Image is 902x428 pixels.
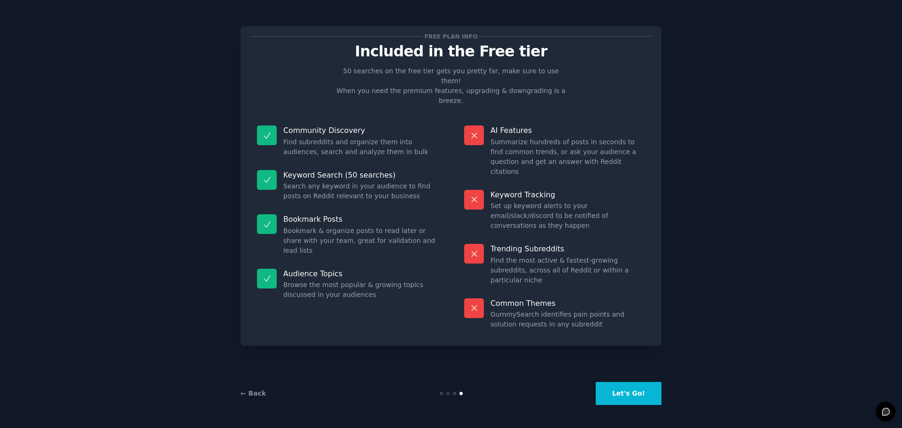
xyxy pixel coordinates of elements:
p: Audience Topics [283,269,438,279]
p: Included in the Free tier [250,43,652,60]
p: 50 searches on the free tier gets you pretty far, make sure to use them! When you need the premiu... [333,66,569,106]
dd: Summarize hundreds of posts in seconds to find common trends, or ask your audience a question and... [490,137,645,177]
dd: Search any keyword in your audience to find posts on Reddit relevant to your business [283,181,438,201]
dd: Set up keyword alerts to your email/slack/discord to be notified of conversations as they happen [490,201,645,231]
dd: Browse the most popular & growing topics discussed in your audiences [283,280,438,300]
dd: Bookmark & organize posts to read later or share with your team, great for validation and lead lists [283,226,438,256]
span: Free plan info [423,31,479,41]
p: Community Discovery [283,125,438,135]
dd: GummySearch identifies pain points and solution requests in any subreddit [490,310,645,329]
p: AI Features [490,125,645,135]
dd: Find subreddits and organize them into audiences, search and analyze them in bulk [283,137,438,157]
p: Keyword Tracking [490,190,645,200]
p: Trending Subreddits [490,244,645,254]
p: Bookmark Posts [283,214,438,224]
dd: Find the most active & fastest-growing subreddits, across all of Reddit or within a particular niche [490,256,645,285]
p: Keyword Search (50 searches) [283,170,438,180]
a: ← Back [241,389,266,397]
p: Common Themes [490,298,645,308]
button: Let's Go! [596,382,661,405]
